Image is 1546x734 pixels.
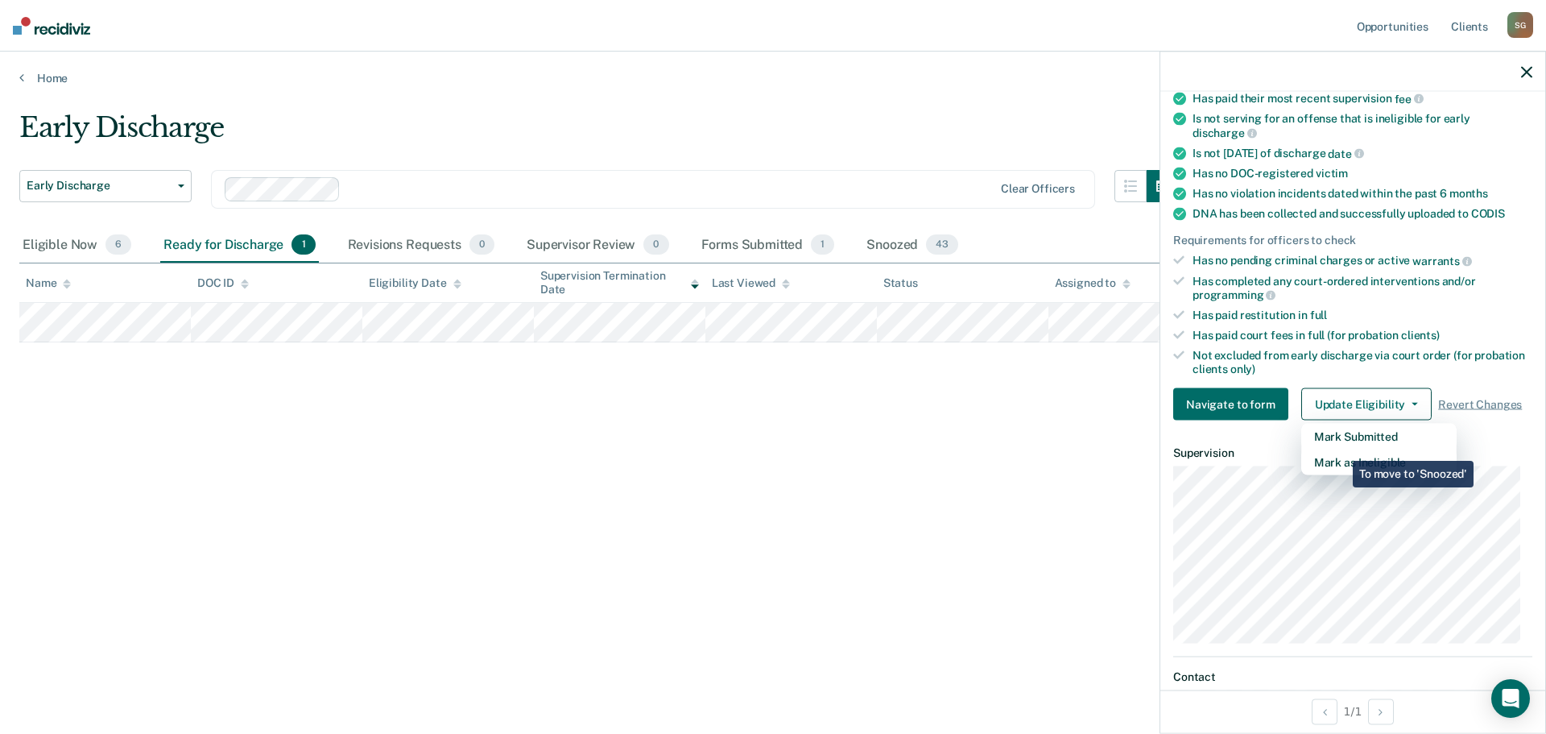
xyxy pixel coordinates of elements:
[712,276,790,290] div: Last Viewed
[1055,276,1131,290] div: Assigned to
[105,234,131,255] span: 6
[197,276,249,290] div: DOC ID
[1193,207,1532,221] div: DNA has been collected and successfully uploaded to
[1507,12,1533,38] div: S G
[1328,147,1363,160] span: date
[1368,699,1394,724] button: Next Opportunity
[26,276,71,290] div: Name
[1193,288,1275,301] span: programming
[1395,92,1424,105] span: fee
[27,179,172,193] span: Early Discharge
[160,228,318,263] div: Ready for Discharge
[1193,309,1532,322] div: Has paid restitution in
[698,228,838,263] div: Forms Submitted
[1230,362,1255,375] span: only)
[863,228,961,263] div: Snoozed
[1160,690,1545,732] div: 1 / 1
[345,228,498,263] div: Revisions Requests
[1173,388,1288,421] button: Navigate to form
[1173,670,1532,684] dt: Contact
[19,111,1179,157] div: Early Discharge
[643,234,668,255] span: 0
[540,269,699,297] div: Supervision Termination Date
[883,276,918,290] div: Status
[1301,424,1457,450] button: Mark Submitted
[19,71,1527,85] a: Home
[1412,255,1472,267] span: warrants
[1471,207,1505,220] span: CODIS
[1193,329,1532,342] div: Has paid court fees in full (for probation
[1193,274,1532,301] div: Has completed any court-ordered interventions and/or
[1193,348,1532,375] div: Not excluded from early discharge via court order (for probation clients
[19,228,134,263] div: Eligible Now
[369,276,461,290] div: Eligibility Date
[811,234,834,255] span: 1
[1401,329,1440,342] span: clients)
[1193,126,1257,139] span: discharge
[469,234,494,255] span: 0
[1193,112,1532,139] div: Is not serving for an offense that is ineligible for early
[1301,388,1432,421] button: Update Eligibility
[291,234,315,255] span: 1
[1316,167,1348,180] span: victim
[1193,91,1532,106] div: Has paid their most recent supervision
[1438,398,1522,412] span: Revert Changes
[1491,679,1530,718] div: Open Intercom Messenger
[523,228,672,263] div: Supervisor Review
[1173,234,1532,247] div: Requirements for officers to check
[1193,187,1532,201] div: Has no violation incidents dated within the past 6
[1173,388,1295,421] a: Navigate to form link
[1193,146,1532,160] div: Is not [DATE] of discharge
[1173,446,1532,460] dt: Supervision
[1449,187,1488,200] span: months
[1001,182,1075,196] div: Clear officers
[13,17,90,35] img: Recidiviz
[1310,309,1327,321] span: full
[1193,167,1532,180] div: Has no DOC-registered
[1193,254,1532,268] div: Has no pending criminal charges or active
[1312,699,1337,724] button: Previous Opportunity
[1301,450,1457,475] button: Mark as Ineligible
[926,234,958,255] span: 43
